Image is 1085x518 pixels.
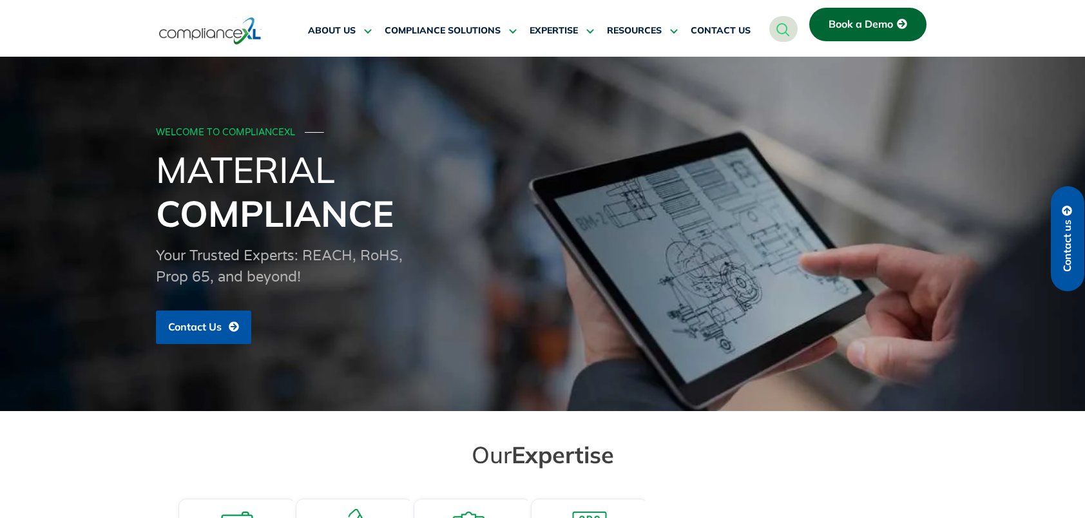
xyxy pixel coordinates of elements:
[156,148,929,235] h1: Material
[809,8,927,41] a: Book a Demo
[308,15,372,46] a: ABOUT US
[512,440,614,469] span: Expertise
[607,25,662,37] span: RESOURCES
[182,440,903,469] h2: Our
[1051,186,1084,291] a: Contact us
[530,25,578,37] span: EXPERTISE
[159,16,262,46] img: logo-one.svg
[156,247,403,285] span: Your Trusted Experts: REACH, RoHS, Prop 65, and beyond!
[530,15,594,46] a: EXPERTISE
[156,311,251,344] a: Contact Us
[691,15,751,46] a: CONTACT US
[1062,220,1073,272] span: Contact us
[691,25,751,37] span: CONTACT US
[385,25,501,37] span: COMPLIANCE SOLUTIONS
[305,127,324,138] span: ───
[607,15,678,46] a: RESOURCES
[156,128,925,139] div: WELCOME TO COMPLIANCEXL
[168,321,222,333] span: Contact Us
[385,15,517,46] a: COMPLIANCE SOLUTIONS
[829,19,893,30] span: Book a Demo
[156,191,394,236] span: Compliance
[769,16,798,42] a: navsearch-button
[308,25,356,37] span: ABOUT US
